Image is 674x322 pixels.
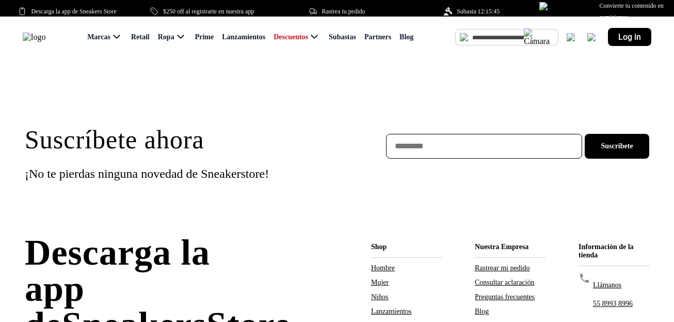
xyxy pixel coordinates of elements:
p: Llámanos [593,280,633,291]
span: Lanzamientos [222,33,265,41]
img: Cámara [524,28,550,46]
span: Prime [195,33,214,41]
span: Blog [399,33,413,41]
img: user [587,33,596,41]
a: Hombre [371,264,395,272]
a: Lanzamientos [371,308,412,315]
a: 55 8993 8996 [593,300,633,308]
a: Preguntas frecuentes [475,293,535,301]
span: Rastrea tu pedido [322,6,365,17]
span: $250 off al registrarte en nuestra app [163,6,254,17]
a: Blog [475,308,489,315]
button: Suscríbete [585,134,649,159]
span: Descuentos [274,33,308,41]
img: Buscar [460,33,468,41]
a: Llámanos55 8993 8996 [579,272,649,317]
span: Ropa [158,33,174,41]
img: Control Point Icon [539,2,595,21]
a: Rastrear mi pedido [475,264,530,272]
p: Suscríbete ahora [25,125,337,155]
li: Nuestra Empresa [475,243,545,251]
span: Log in [618,32,641,42]
span: Subasta 12:15:45 [457,6,500,17]
a: Consultar aclaración [475,279,534,286]
span: Partners [364,33,391,41]
p: ¡No te pierdas ninguna novedad de Sneakerstore! [25,167,337,181]
li: Información de la tienda [579,243,649,259]
img: shopping [567,33,575,41]
span: Subastas [329,33,356,41]
a: Mujer [371,279,389,286]
li: Shop [371,243,442,251]
span: Descarga la app de Sneakers Store [31,6,116,17]
a: Niños [371,293,388,301]
img: logo [23,33,45,42]
span: Marcas [87,33,110,41]
span: Retail [131,33,150,41]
